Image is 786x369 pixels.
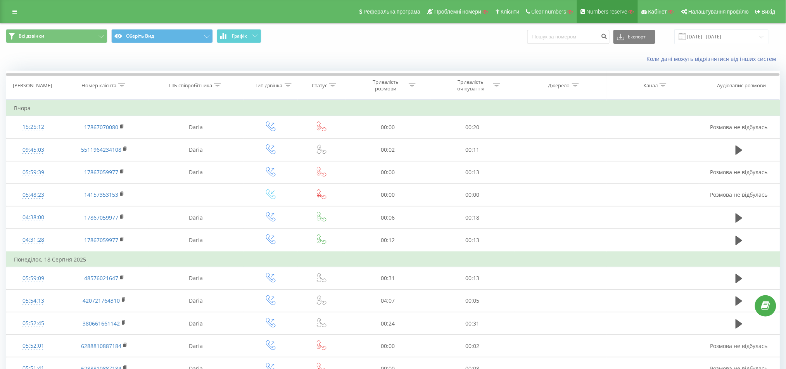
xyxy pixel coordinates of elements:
div: 05:59:09 [14,271,53,286]
td: Вчора [6,100,780,116]
td: 00:13 [430,161,515,184]
a: 17867059977 [84,168,118,176]
div: Тривалість розмови [365,79,407,92]
span: Клієнти [501,9,520,15]
input: Пошук за номером [527,30,610,44]
td: 00:18 [430,206,515,229]
span: Налаштування профілю [688,9,749,15]
div: 15:25:12 [14,120,53,135]
td: 00:02 [430,335,515,357]
span: Розмова не відбулась [710,191,768,198]
div: 05:52:01 [14,338,53,353]
td: 00:20 [430,116,515,139]
div: 05:52:45 [14,316,53,331]
div: 04:31:28 [14,232,53,248]
a: Коли дані можуть відрізнятися вiд інших систем [647,55,780,62]
td: Daria [149,161,244,184]
div: Тривалість очікування [450,79,491,92]
div: Номер клієнта [81,82,116,89]
td: 00:13 [430,229,515,252]
td: 00:13 [430,267,515,289]
td: 00:00 [345,335,430,357]
span: Реферальна програма [364,9,421,15]
td: Daria [149,289,244,312]
span: Розмова не відбулась [710,168,768,176]
div: Джерело [548,82,570,89]
a: 17867070080 [84,123,118,131]
td: 00:00 [345,184,430,206]
td: Daria [149,116,244,139]
div: 05:59:39 [14,165,53,180]
button: Графік [217,29,261,43]
div: Статус [312,82,327,89]
div: Тип дзвінка [255,82,283,89]
td: Понеділок, 18 Серпня 2025 [6,252,780,267]
a: 420721764310 [83,297,120,304]
a: 5511964234108 [81,146,121,153]
a: 380661661142 [83,320,120,327]
span: Вихід [762,9,776,15]
td: Daria [149,335,244,357]
td: 00:31 [430,312,515,335]
td: 00:12 [345,229,430,252]
div: 05:54:13 [14,293,53,308]
a: 6288810887184 [81,342,121,350]
a: 17867059977 [84,214,118,221]
a: 48576021647 [84,274,118,282]
button: Експорт [613,30,655,44]
div: ПІБ співробітника [169,82,212,89]
td: 00:02 [345,139,430,161]
button: Оберіть Вид [111,29,213,43]
span: Всі дзвінки [19,33,44,39]
span: Розмова не відбулась [710,342,768,350]
div: 04:38:00 [14,210,53,225]
button: Всі дзвінки [6,29,107,43]
span: Clear numbers [532,9,567,15]
td: 00:00 [430,184,515,206]
td: 00:31 [345,267,430,289]
span: Проблемні номери [434,9,481,15]
a: 17867059977 [84,236,118,244]
td: Daria [149,206,244,229]
div: 09:45:03 [14,142,53,158]
div: Аудіозапис розмови [717,82,766,89]
div: [PERSON_NAME] [13,82,52,89]
span: Графік [232,33,247,39]
td: 00:11 [430,139,515,161]
td: 00:05 [430,289,515,312]
span: Кабінет [648,9,667,15]
td: 00:06 [345,206,430,229]
div: 05:48:23 [14,187,53,203]
td: 00:24 [345,312,430,335]
span: Numbers reserve [587,9,627,15]
td: Daria [149,139,244,161]
a: 14157353153 [84,191,118,198]
div: Канал [643,82,658,89]
td: Daria [149,229,244,252]
td: 04:07 [345,289,430,312]
td: 00:00 [345,116,430,139]
td: 00:00 [345,161,430,184]
td: Daria [149,312,244,335]
td: Daria [149,267,244,289]
span: Розмова не відбулась [710,123,768,131]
